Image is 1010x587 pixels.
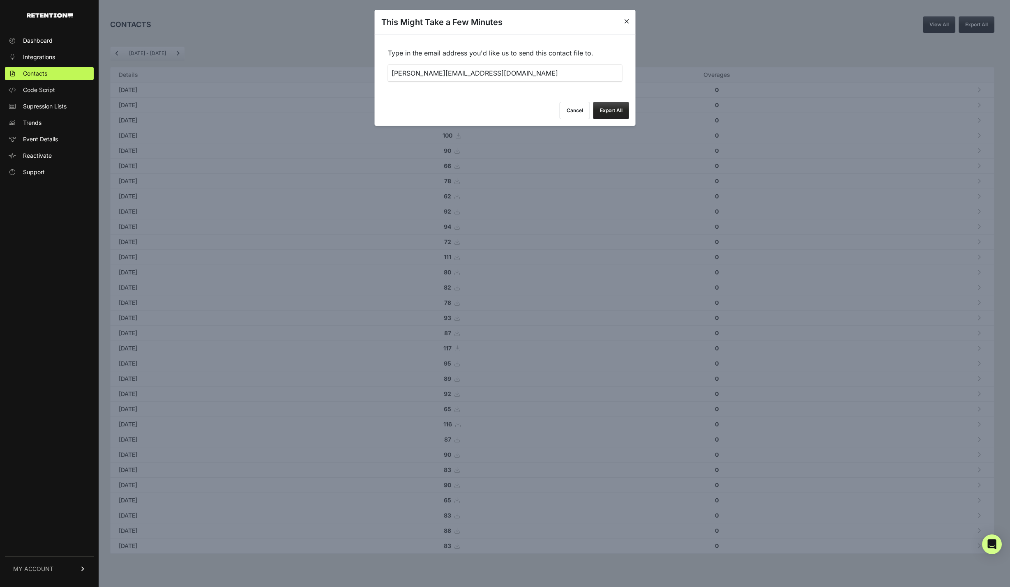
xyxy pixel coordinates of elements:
span: Supression Lists [23,102,67,110]
a: Support [5,166,94,179]
a: Code Script [5,83,94,97]
a: Integrations [5,51,94,64]
a: Event Details [5,133,94,146]
div: Open Intercom Messenger [982,534,1002,554]
span: Reactivate [23,152,52,160]
span: MY ACCOUNT [13,565,53,573]
button: Cancel [560,102,590,119]
span: Dashboard [23,37,53,45]
a: Supression Lists [5,100,94,113]
a: Reactivate [5,149,94,162]
div: Type in the email address you'd like us to send this contact file to. [375,35,636,95]
span: Support [23,168,45,176]
a: MY ACCOUNT [5,556,94,581]
span: Trends [23,119,42,127]
span: Code Script [23,86,55,94]
input: + Add recipient [388,64,623,82]
span: Event Details [23,135,58,143]
a: Dashboard [5,34,94,47]
span: Contacts [23,69,47,78]
button: Export All [593,102,629,119]
img: Retention.com [27,13,73,18]
a: Trends [5,116,94,129]
span: Integrations [23,53,55,61]
h3: This Might Take a Few Minutes [381,16,503,28]
a: Contacts [5,67,94,80]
